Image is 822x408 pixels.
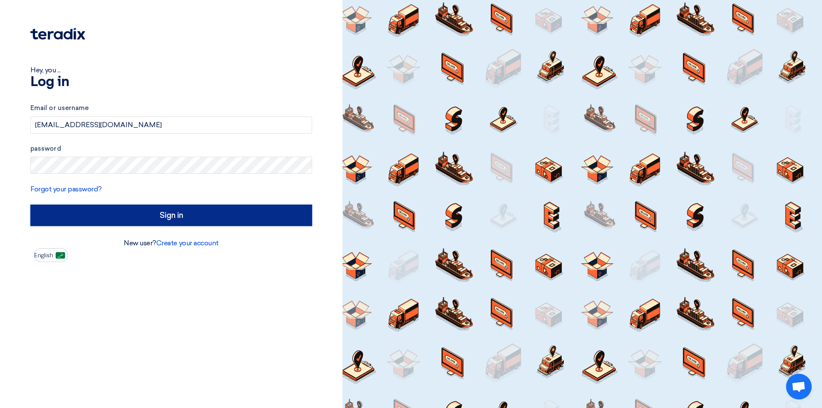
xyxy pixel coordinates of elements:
[786,374,812,399] div: Open chat
[30,205,312,226] input: Sign in
[56,252,65,259] img: ar-AR.png
[30,66,60,74] font: Hey, you ...
[30,116,312,134] input: Enter your business email or username
[34,248,68,262] button: English
[30,104,89,112] font: Email or username
[30,145,61,152] font: password
[30,185,102,193] a: Forgot your password?
[156,239,219,247] a: Create your account
[124,239,156,247] font: New user?
[30,28,85,40] img: Teradix logo
[30,75,69,89] font: Log in
[34,252,53,259] font: English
